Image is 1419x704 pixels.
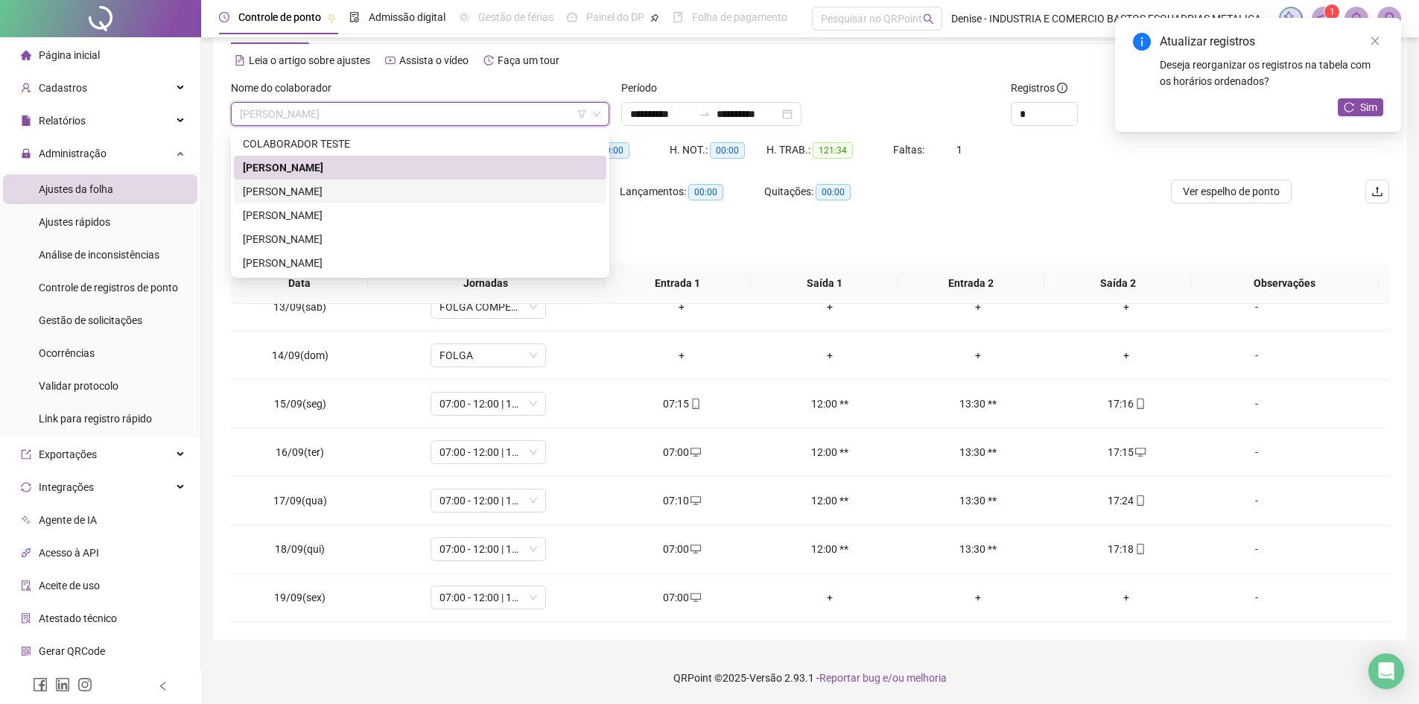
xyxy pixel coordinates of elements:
span: file-done [349,12,360,22]
span: Ocorrências [39,347,95,359]
div: + [768,589,892,606]
div: 17:16 [1064,396,1189,412]
div: 07:00 [620,541,744,557]
span: Exportações [39,448,97,460]
span: file [21,115,31,126]
span: 00:00 [710,142,745,159]
th: Saída 2 [1044,263,1191,304]
span: desktop [1134,447,1146,457]
img: 89697 [1378,7,1400,30]
span: to [699,108,711,120]
div: 07:00 [620,444,744,460]
span: 00:00 [594,142,629,159]
div: FRANCISCO FERREIRA GOMES NETO [234,180,606,203]
span: 18/09(qui) [275,543,325,555]
div: - [1213,589,1301,606]
span: info-circle [1133,33,1151,51]
div: Lançamentos: [620,183,764,200]
th: Entrada 1 [604,263,751,304]
span: 17/09(qua) [273,495,327,507]
span: Análise de inconsistências [39,249,159,261]
div: IASLAN MONTEIRO DE OLIVEIRA BARBOSA [234,227,606,251]
div: 17:18 [1064,541,1189,557]
div: H. NOT.: [670,142,766,159]
span: notification [1317,12,1330,25]
span: instagram [77,677,92,692]
div: COLABORADOR TESTE [243,136,597,152]
div: - [1213,541,1301,557]
span: home [21,50,31,60]
span: clock-circle [219,12,229,22]
div: [PERSON_NAME] [243,207,597,223]
span: desktop [689,447,701,457]
span: Sim [1360,99,1377,115]
span: Cadastros [39,82,87,94]
th: Saída 1 [751,263,898,304]
span: pushpin [327,13,336,22]
span: search [923,13,934,25]
span: bell [1350,12,1363,25]
span: 00:00 [816,184,851,200]
span: Gestão de solicitações [39,314,142,326]
span: Página inicial [39,49,100,61]
span: mobile [689,399,701,409]
span: pushpin [650,13,659,22]
div: + [620,299,744,315]
footer: QRPoint © 2025 - 2.93.1 - [201,652,1419,704]
th: Entrada 2 [898,263,1044,304]
span: FOLGA COMPENSATÓRIA [439,296,537,318]
span: 121:34 [813,142,853,159]
span: 07:00 - 12:00 | 13:30 - 17:15 [439,489,537,512]
sup: 1 [1324,4,1339,19]
span: solution [21,613,31,624]
span: Registros [1011,80,1067,96]
span: mobile [1134,544,1146,554]
span: dashboard [567,12,577,22]
a: Close [1367,33,1383,49]
span: 1 [956,144,962,156]
span: Ajustes rápidos [39,216,110,228]
div: [PERSON_NAME] [243,255,597,271]
span: Assista o vídeo [399,54,469,66]
div: + [1064,347,1189,364]
span: Admissão digital [369,11,445,23]
span: Versão [749,672,782,684]
span: 19/09(sex) [274,592,326,603]
span: Aceite de uso [39,580,100,592]
span: down [592,110,601,118]
span: desktop [689,495,701,506]
span: Leia o artigo sobre ajustes [249,54,370,66]
button: Ver espelho de ponto [1171,180,1292,203]
span: Denise - INDUSTRIA E COMERCIO BASTOS ESQUADRIAS METALICAS LTDA [951,10,1270,27]
div: + [1064,299,1189,315]
span: sun [459,12,469,22]
span: Observações [1203,275,1366,291]
div: 07:10 [620,492,744,509]
span: filter [577,110,586,118]
span: 00:00 [688,184,723,200]
span: api [21,548,31,558]
th: Data [231,263,368,304]
span: Link para registro rápido [39,413,152,425]
span: 07:00 - 12:00 | 13:30 - 17:15 [439,393,537,415]
span: user-add [21,83,31,93]
span: youtube [385,55,396,66]
div: DENISE JAQUELINE DE MORAIS [234,156,606,180]
span: Atestado técnico [39,612,117,624]
span: 07:00 - 12:00 | 13:30 - 17:15 [439,441,537,463]
span: 16/09(ter) [276,446,324,458]
span: book [673,12,683,22]
span: 1 [1330,7,1335,17]
span: DENISE JAQUELINE DE MORAIS [240,103,600,125]
span: sync [21,482,31,492]
div: - [1213,299,1301,315]
div: [PERSON_NAME] [243,231,597,247]
span: Relatórios [39,115,86,127]
span: Ajustes da folha [39,183,113,195]
span: info-circle [1057,83,1067,93]
span: audit [21,580,31,591]
span: facebook [33,677,48,692]
span: Faltas: [893,144,927,156]
label: Período [621,80,667,96]
span: Gestão de férias [478,11,553,23]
